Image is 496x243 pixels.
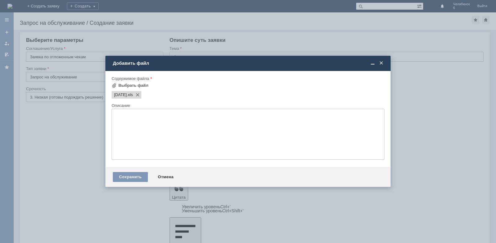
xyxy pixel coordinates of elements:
[118,83,148,88] div: Выбрать файл
[113,60,384,66] div: Добавить файл
[127,92,133,97] span: 12.10.2025.xls
[2,2,91,12] div: [PERSON_NAME]/Удалите пожалуйста отложенные чеки. [GEOGRAPHIC_DATA].
[370,60,376,66] span: Свернуть (Ctrl + M)
[114,92,127,97] span: 12.10.2025.xls
[112,77,383,81] div: Содержимое файла
[112,104,383,108] div: Описание
[378,60,384,66] span: Закрыть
